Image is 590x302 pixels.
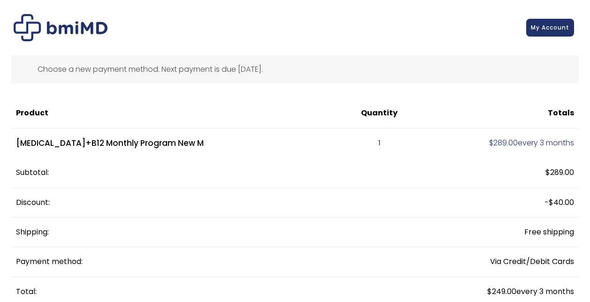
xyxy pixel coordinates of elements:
th: Discount: [11,188,418,218]
span: 40.00 [549,197,574,208]
span: My Account [531,23,569,31]
th: Quantity [341,98,418,128]
span: $ [487,286,492,297]
img: Checkout [14,14,107,41]
th: Product [11,98,341,128]
td: [MEDICAL_DATA]+B12 Monthly Program New M [11,128,341,159]
span: 249.00 [487,286,516,297]
span: $ [545,167,550,178]
td: Free shipping [418,218,579,247]
th: Totals [418,98,579,128]
td: Via Credit/Debit Cards [418,247,579,277]
span: 289.00 [545,167,574,178]
td: 1 [341,128,418,159]
th: Subtotal: [11,158,418,188]
span: $ [489,137,493,148]
th: Payment method: [11,247,418,277]
th: Shipping: [11,218,418,247]
a: My Account [526,19,574,37]
td: every 3 months [418,128,579,159]
div: Choose a new payment method. Next payment is due [DATE]. [11,55,579,83]
span: $ [549,197,553,208]
td: - [418,188,579,218]
span: 289.00 [489,137,518,148]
